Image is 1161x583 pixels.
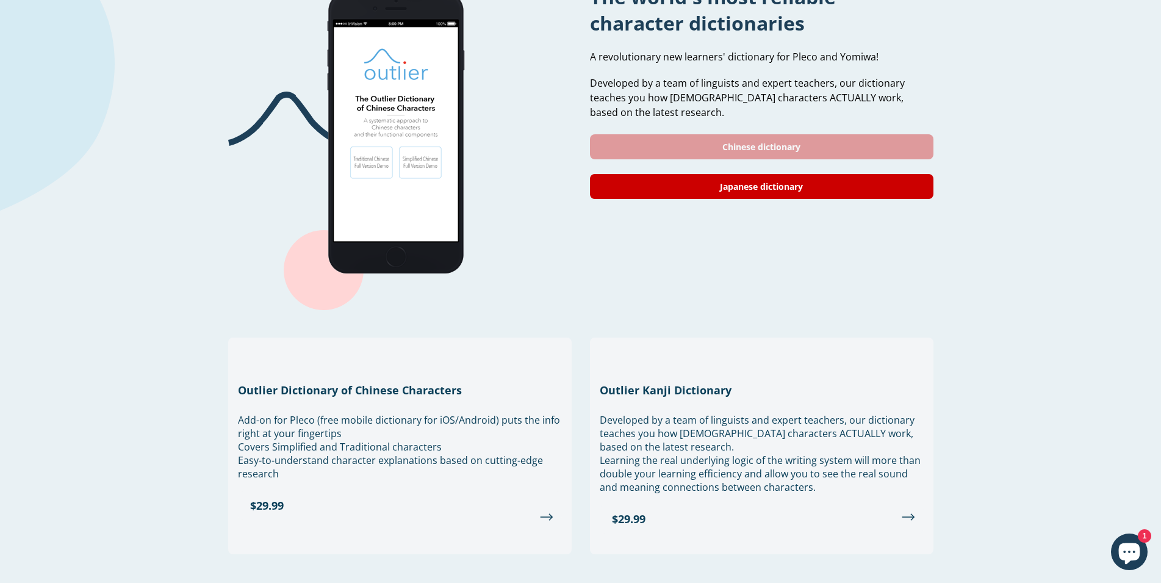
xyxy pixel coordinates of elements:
[1107,534,1151,573] inbox-online-store-chat: Shopify online store chat
[590,134,933,159] a: Chinese dictionary
[590,76,905,119] span: Developed by a team of linguists and expert teachers, our dictionary teaches you how [DEMOGRAPHIC...
[238,491,562,520] a: $29.99
[600,383,924,397] h3: Outlier Kanji Dictionary
[238,413,560,440] span: Add-on for Pleco (free mobile dictionary for iOS/Android) puts the info right at your fingertips
[600,505,924,534] a: $29.99
[600,413,924,454] li: Developed by a team of linguists and expert teachers, our dictionary teaches you how [DEMOGRAPHIC...
[590,174,933,199] a: Japanese dictionary
[238,383,562,397] h3: Outlier Dictionary of Chinese Characters
[590,50,879,63] span: A revolutionary new learners' dictionary for Pleco and Yomiwa!
[238,440,442,454] span: Covers Simplified and Traditional characters
[600,454,924,494] li: Learning the real underlying logic of the writing system will more than double your learning effi...
[238,454,543,480] span: Easy-to-understand character explanations based on cutting-edge research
